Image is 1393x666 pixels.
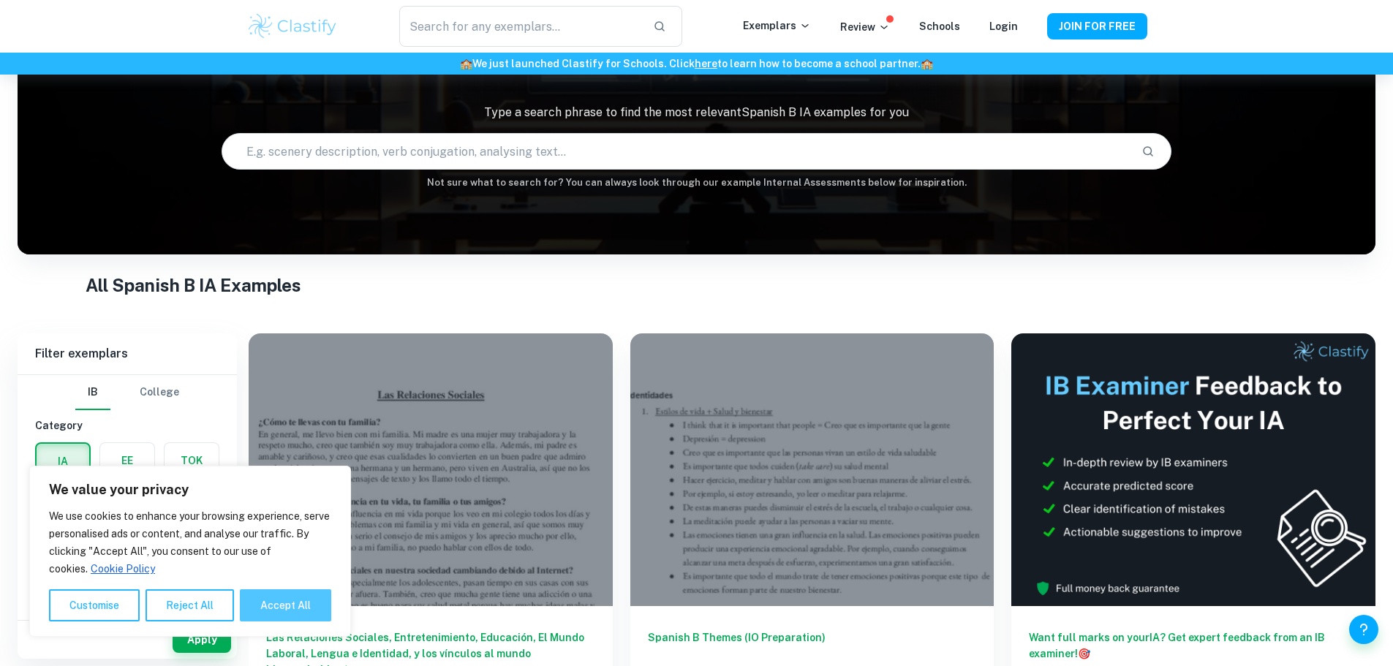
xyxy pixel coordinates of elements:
button: TOK [165,443,219,478]
h6: We just launched Clastify for Schools. Click to learn how to become a school partner. [3,56,1390,72]
h6: Category [35,417,219,434]
button: College [140,375,179,410]
div: Filter type choice [75,375,179,410]
a: Cookie Policy [90,562,156,575]
a: Login [989,20,1018,32]
h6: Want full marks on your IA ? Get expert feedback from an IB examiner! [1029,629,1358,662]
p: Review [840,19,890,35]
button: Reject All [146,589,234,621]
button: Help and Feedback [1349,615,1378,644]
button: Accept All [240,589,331,621]
button: IB [75,375,110,410]
p: We value your privacy [49,481,331,499]
p: We use cookies to enhance your browsing experience, serve personalised ads or content, and analys... [49,507,331,578]
a: here [695,58,717,69]
button: Customise [49,589,140,621]
button: Apply [173,627,231,653]
span: 🏫 [460,58,472,69]
button: EE [100,443,154,478]
h6: Not sure what to search for? You can always look through our example Internal Assessments below f... [18,175,1375,190]
img: Clastify logo [246,12,339,41]
a: Schools [919,20,960,32]
input: E.g. scenery description, verb conjugation, analysing text... [222,131,1130,172]
button: IA [37,444,89,479]
div: We value your privacy [29,466,351,637]
h1: All Spanish B IA Examples [86,272,1307,298]
input: Search for any exemplars... [399,6,641,47]
button: JOIN FOR FREE [1047,13,1147,39]
p: Exemplars [743,18,811,34]
span: 🏫 [921,58,933,69]
span: 🎯 [1078,648,1090,659]
img: Thumbnail [1011,333,1375,606]
button: Search [1136,139,1160,164]
h6: Filter exemplars [18,333,237,374]
p: Type a search phrase to find the most relevant Spanish B IA examples for you [18,104,1375,121]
